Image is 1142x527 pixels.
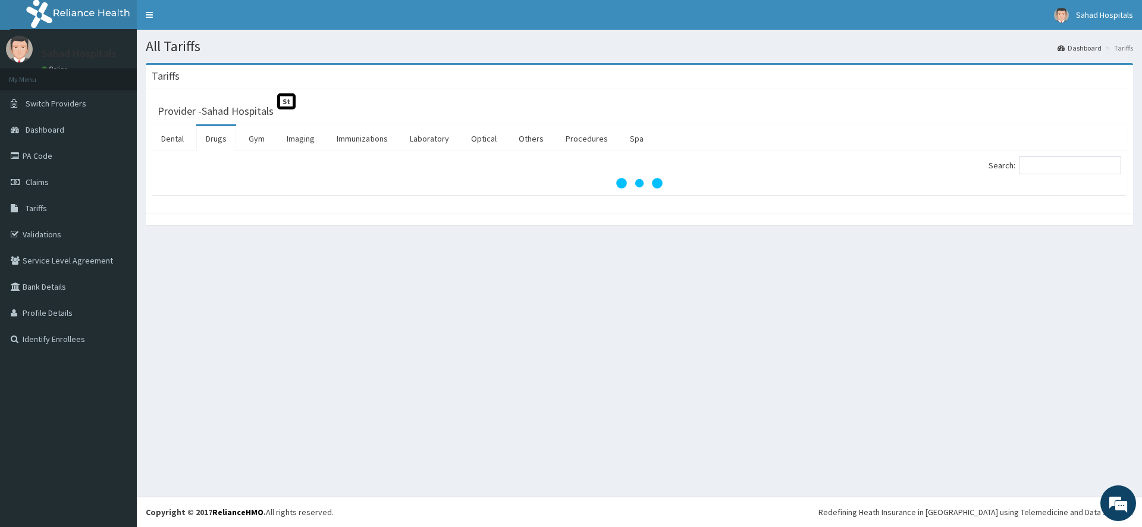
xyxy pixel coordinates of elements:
a: RelianceHMO [212,507,263,517]
a: Drugs [196,126,236,151]
a: Spa [620,126,653,151]
li: Tariffs [1103,43,1133,53]
div: Chat with us now [62,67,200,82]
img: User Image [1054,8,1069,23]
a: Immunizations [327,126,397,151]
img: User Image [6,36,33,62]
img: d_794563401_company_1708531726252_794563401 [22,59,48,89]
a: Others [509,126,553,151]
span: Sahad Hospitals [1076,10,1133,20]
textarea: Type your message and hit 'Enter' [6,325,227,366]
a: Imaging [277,126,324,151]
strong: Copyright © 2017 . [146,507,266,517]
h1: All Tariffs [146,39,1133,54]
h3: Tariffs [152,71,180,81]
a: Dental [152,126,193,151]
span: We're online! [69,150,164,270]
a: Optical [462,126,506,151]
a: Gym [239,126,274,151]
footer: All rights reserved. [137,497,1142,527]
span: Tariffs [26,203,47,214]
p: Sahad Hospitals [42,48,117,59]
span: St [277,93,296,109]
svg: audio-loading [616,159,663,207]
div: Redefining Heath Insurance in [GEOGRAPHIC_DATA] using Telemedicine and Data Science! [818,506,1133,518]
a: Online [42,65,70,73]
a: Laboratory [400,126,459,151]
a: Procedures [556,126,617,151]
span: Claims [26,177,49,187]
a: Dashboard [1058,43,1102,53]
h3: Provider - Sahad Hospitals [158,106,274,117]
label: Search: [989,156,1121,174]
span: Dashboard [26,124,64,135]
input: Search: [1019,156,1121,174]
span: Switch Providers [26,98,86,109]
div: Minimize live chat window [195,6,224,34]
